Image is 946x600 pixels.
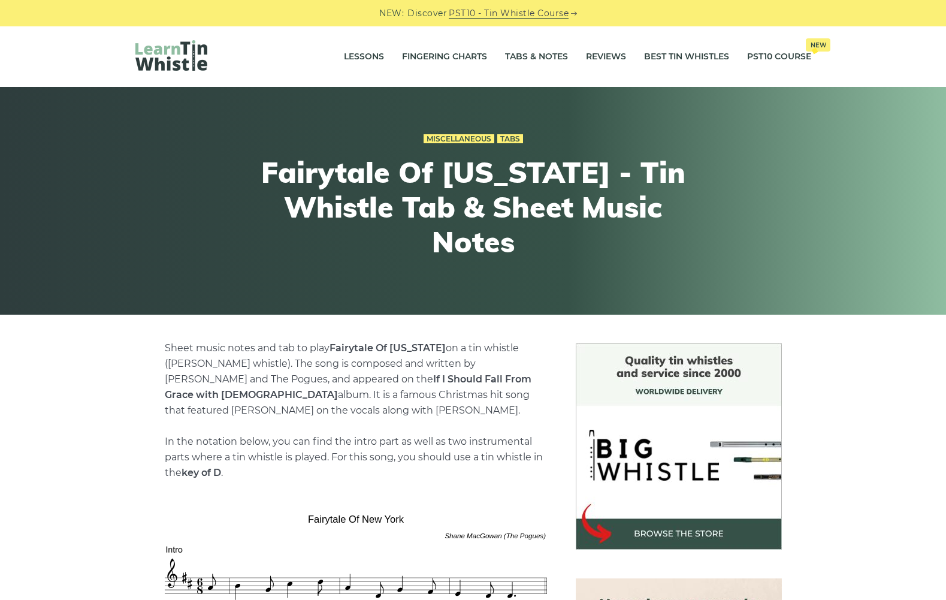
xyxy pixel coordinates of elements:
a: Tabs [497,134,523,144]
a: Lessons [344,42,384,72]
span: New [806,38,830,52]
img: LearnTinWhistle.com [135,40,207,71]
a: PST10 CourseNew [747,42,811,72]
a: Miscellaneous [424,134,494,144]
a: Best Tin Whistles [644,42,729,72]
a: Tabs & Notes [505,42,568,72]
a: Fingering Charts [402,42,487,72]
strong: Fairytale Of [US_STATE] [330,342,446,354]
h1: Fairytale Of [US_STATE] - Tin Whistle Tab & Sheet Music Notes [253,155,694,259]
p: Sheet music notes and tab to play on a tin whistle ([PERSON_NAME] whistle). The song is composed ... [165,340,547,481]
strong: key of D [182,467,221,478]
img: BigWhistle Tin Whistle Store [576,343,782,550]
a: Reviews [586,42,626,72]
